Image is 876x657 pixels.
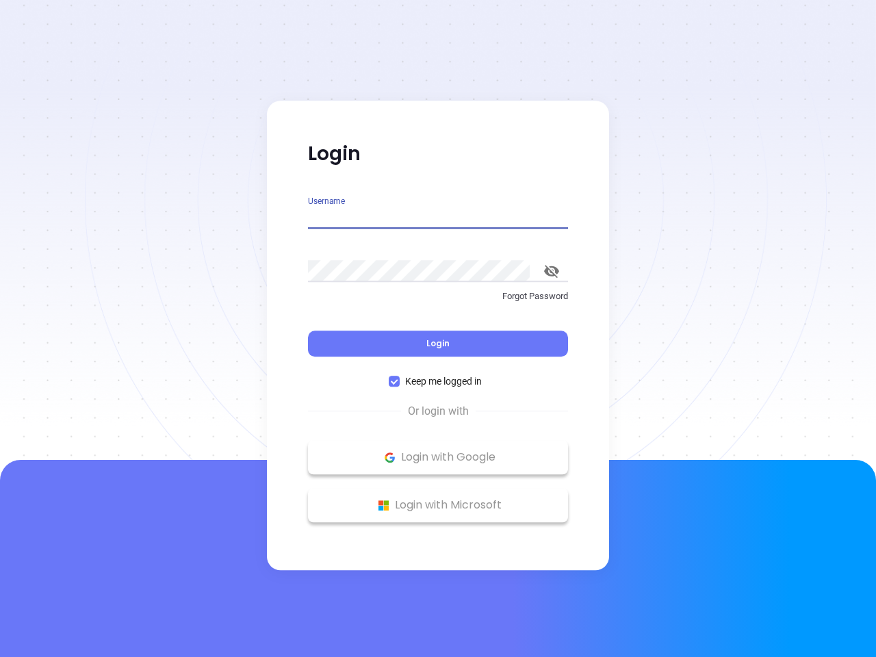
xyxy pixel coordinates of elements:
[381,449,398,466] img: Google Logo
[535,255,568,287] button: toggle password visibility
[308,289,568,314] a: Forgot Password
[315,495,561,515] p: Login with Microsoft
[308,197,345,205] label: Username
[308,488,568,522] button: Microsoft Logo Login with Microsoft
[375,497,392,514] img: Microsoft Logo
[400,374,487,389] span: Keep me logged in
[308,142,568,166] p: Login
[426,337,450,349] span: Login
[308,331,568,357] button: Login
[315,447,561,467] p: Login with Google
[308,289,568,303] p: Forgot Password
[308,440,568,474] button: Google Logo Login with Google
[401,403,476,420] span: Or login with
